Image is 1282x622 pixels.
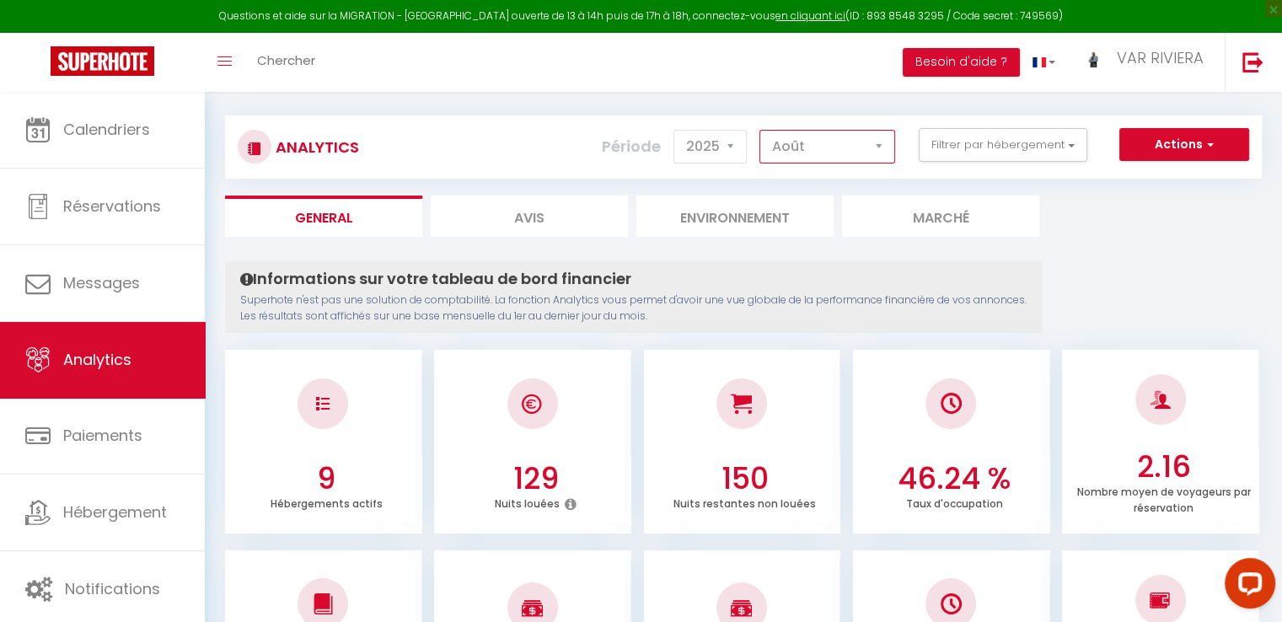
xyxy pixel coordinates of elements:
[903,48,1020,77] button: Besoin d'aide ?
[271,128,359,166] h3: Analytics
[1242,51,1263,72] img: logout
[240,292,1027,324] p: Superhote n'est pas une solution de comptabilité. La fonction Analytics vous permet d'avoir une v...
[636,196,834,237] li: Environnement
[240,270,1027,288] h4: Informations sur votre tableau de bord financier
[63,196,161,217] span: Réservations
[1211,551,1282,622] iframe: LiveChat chat widget
[1119,128,1249,162] button: Actions
[63,119,150,140] span: Calendriers
[1068,33,1225,92] a: ... VAR RIVIERA
[1150,590,1171,610] img: NO IMAGE
[257,51,315,69] span: Chercher
[673,493,816,511] p: Nuits restantes non louées
[842,196,1039,237] li: Marché
[653,461,836,496] h3: 150
[225,196,422,237] li: General
[431,196,628,237] li: Avis
[1117,47,1204,68] span: VAR RIVIERA
[51,46,154,76] img: Super Booking
[63,272,140,293] span: Messages
[495,493,560,511] p: Nuits louées
[1081,49,1106,68] img: ...
[1072,449,1255,485] h3: 2.16
[919,128,1087,162] button: Filtrer par hébergement
[1076,481,1250,515] p: Nombre moyen de voyageurs par réservation
[444,461,627,496] h3: 129
[316,397,330,410] img: NO IMAGE
[941,593,962,614] img: NO IMAGE
[906,493,1003,511] p: Taux d'occupation
[65,578,160,599] span: Notifications
[271,493,383,511] p: Hébergements actifs
[63,501,167,523] span: Hébergement
[244,33,328,92] a: Chercher
[602,128,661,165] label: Période
[63,425,142,446] span: Paiements
[235,461,418,496] h3: 9
[863,461,1046,496] h3: 46.24 %
[63,349,131,370] span: Analytics
[775,8,845,23] a: en cliquant ici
